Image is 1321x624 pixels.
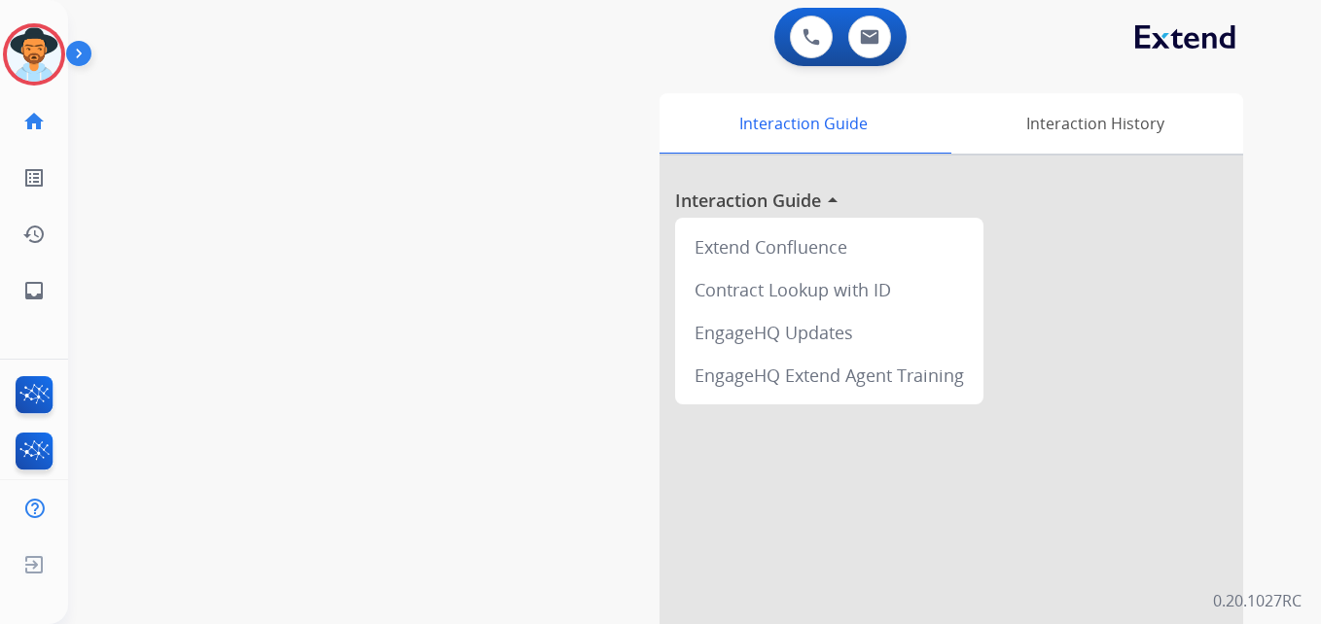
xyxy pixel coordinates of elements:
img: avatar [7,27,61,82]
mat-icon: list_alt [22,166,46,190]
div: EngageHQ Extend Agent Training [683,354,976,397]
mat-icon: home [22,110,46,133]
div: Interaction History [946,93,1243,154]
div: Extend Confluence [683,225,976,268]
mat-icon: history [22,223,46,246]
div: Contract Lookup with ID [683,268,976,311]
div: Interaction Guide [660,93,946,154]
mat-icon: inbox [22,279,46,302]
p: 0.20.1027RC [1213,589,1302,612]
div: EngageHQ Updates [683,311,976,354]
